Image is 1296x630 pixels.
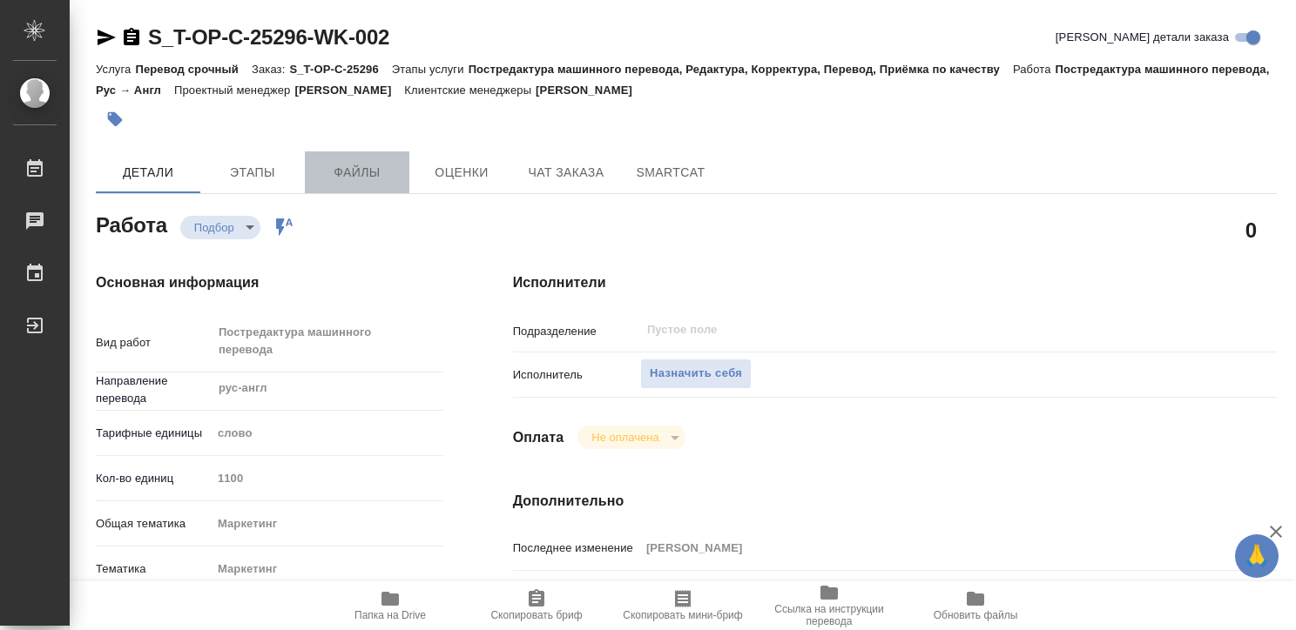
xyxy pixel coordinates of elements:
span: 🙏 [1242,538,1272,574]
p: Подразделение [513,323,640,340]
span: Папка на Drive [354,609,426,621]
a: S_T-OP-C-25296-WK-002 [148,25,389,49]
span: Скопировать бриф [490,609,582,621]
button: Добавить тэг [96,100,134,138]
span: Обновить файлы [934,609,1018,621]
input: Пустое поле [212,466,443,491]
span: Назначить себя [650,364,742,384]
button: Скопировать бриф [463,581,610,630]
span: Скопировать мини-бриф [623,609,742,621]
input: Пустое поле [645,319,1172,340]
span: Этапы [211,162,294,184]
h2: 0 [1245,215,1257,245]
p: S_T-OP-C-25296 [289,63,391,76]
p: Тематика [96,560,212,578]
p: Последнее изменение [513,540,640,557]
button: Обновить файлы [902,581,1049,630]
span: Ссылка на инструкции перевода [766,603,892,627]
button: 🙏 [1235,534,1279,578]
span: Детали [106,162,190,184]
p: Работа [1013,63,1056,76]
h4: Оплата [513,427,564,448]
span: Файлы [315,162,399,184]
span: Оценки [420,162,503,184]
button: Скопировать ссылку для ЯМессенджера [96,27,117,48]
button: Назначить себя [640,359,752,389]
h4: Исполнители [513,272,1277,293]
h4: Дополнительно [513,491,1277,512]
button: Не оплачена [586,430,664,445]
p: Этапы услуги [392,63,469,76]
p: Исполнитель [513,366,640,384]
p: Кол-во единиц [96,470,212,487]
h4: Основная информация [96,272,443,293]
p: Направление перевода [96,372,212,407]
div: Подбор [577,426,685,449]
button: Подбор [189,220,240,235]
p: Вид работ [96,334,212,352]
h2: Работа [96,208,167,239]
button: Скопировать ссылку [121,27,142,48]
span: [PERSON_NAME] детали заказа [1056,29,1229,46]
button: Ссылка на инструкции перевода [756,581,902,630]
p: Постредактура машинного перевода, Редактура, Корректура, Перевод, Приёмка по качеству [469,63,1013,76]
button: Папка на Drive [317,581,463,630]
span: SmartCat [629,162,712,184]
input: Пустое поле [640,535,1213,560]
p: [PERSON_NAME] [536,84,645,97]
p: Проектный менеджер [174,84,294,97]
p: Перевод срочный [135,63,252,76]
div: слово [212,419,443,448]
p: Заказ: [252,63,289,76]
p: Клиентские менеджеры [404,84,536,97]
div: Подбор [180,216,260,239]
button: Скопировать мини-бриф [610,581,756,630]
div: Маркетинг [212,554,443,584]
p: Общая тематика [96,515,212,533]
p: [PERSON_NAME] [294,84,404,97]
p: Услуга [96,63,135,76]
p: Тарифные единицы [96,425,212,442]
div: Маркетинг [212,509,443,539]
span: Чат заказа [524,162,608,184]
